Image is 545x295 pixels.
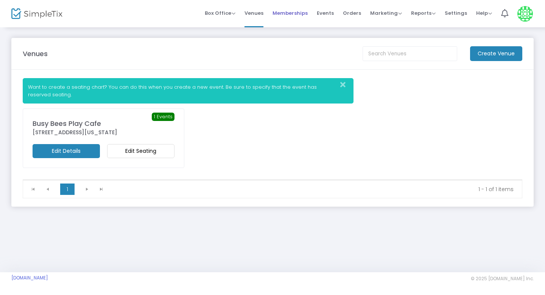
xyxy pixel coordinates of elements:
m-button: Edit Seating [107,144,174,158]
a: [DOMAIN_NAME] [11,275,48,281]
div: Data table [23,180,522,180]
span: Marketing [370,9,402,17]
span: Help [476,9,492,17]
span: Memberships [272,3,308,23]
input: Search Venues [363,46,457,61]
span: Page 1 [60,184,75,195]
span: Settings [445,3,467,23]
span: Box Office [205,9,235,17]
m-button: Edit Details [33,144,100,158]
div: [STREET_ADDRESS][US_STATE] [33,129,174,137]
span: Events [317,3,334,23]
div: Want to create a seating chart? You can do this when you create a new event. Be sure to specify t... [23,78,353,104]
div: Busy Bees Play Cafe [33,118,174,129]
span: © 2025 [DOMAIN_NAME] Inc. [471,276,534,282]
span: Venues [244,3,263,23]
button: Close [338,78,353,91]
kendo-pager-info: 1 - 1 of 1 items [114,185,514,193]
span: Orders [343,3,361,23]
span: 1 Events [152,113,174,121]
m-panel-title: Venues [23,49,48,59]
span: Reports [411,9,436,17]
m-button: Create Venue [470,46,522,61]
